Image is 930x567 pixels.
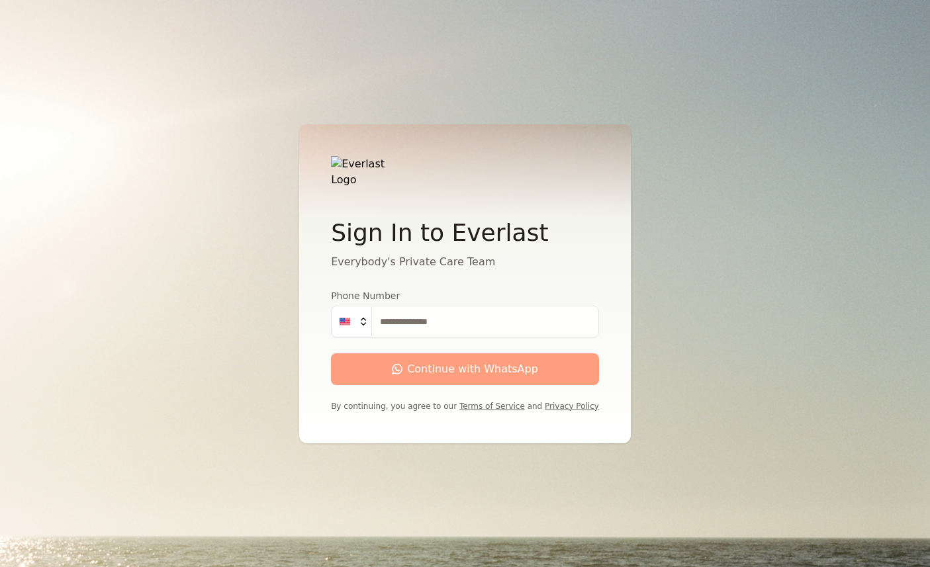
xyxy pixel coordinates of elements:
[331,291,599,300] label: Phone Number
[331,401,599,412] p: By continuing, you agree to our and
[331,220,599,246] h2: Sign In to Everlast
[545,402,599,411] a: Privacy Policy
[459,402,525,411] a: Terms of Service
[331,254,599,270] p: Everybody's Private Care Team
[331,156,404,188] img: Everlast Logo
